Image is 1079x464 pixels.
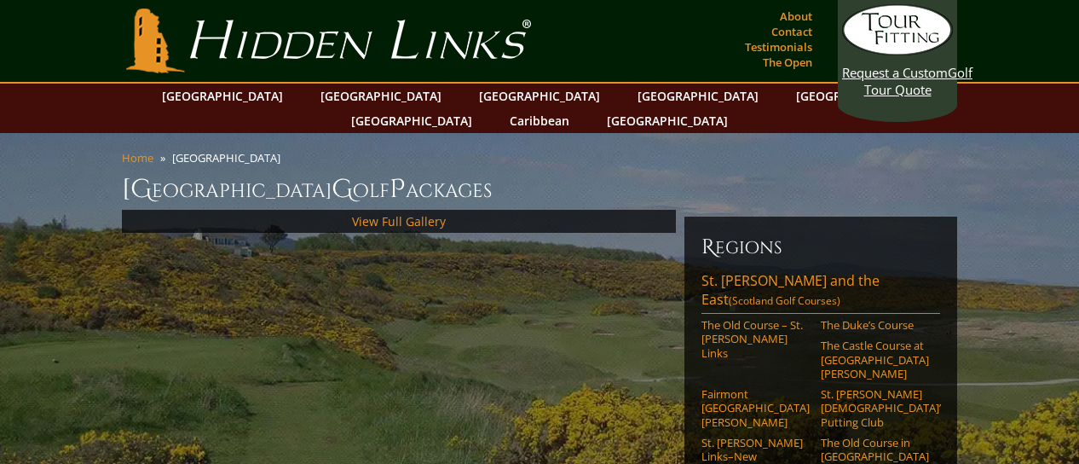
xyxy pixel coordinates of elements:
a: The Old Course – St. [PERSON_NAME] Links [701,318,810,360]
a: View Full Gallery [352,213,446,229]
a: [GEOGRAPHIC_DATA] [312,84,450,108]
a: [GEOGRAPHIC_DATA] [343,108,481,133]
a: The Castle Course at [GEOGRAPHIC_DATA][PERSON_NAME] [821,339,929,380]
a: Contact [767,20,816,43]
li: [GEOGRAPHIC_DATA] [172,150,287,165]
a: The Open [759,50,816,74]
a: [GEOGRAPHIC_DATA] [788,84,926,108]
a: Caribbean [501,108,578,133]
a: Testimonials [741,35,816,59]
a: [GEOGRAPHIC_DATA] [598,108,736,133]
span: (Scotland Golf Courses) [729,293,840,308]
span: P [389,172,406,206]
h6: Regions [701,234,940,261]
span: G [332,172,353,206]
h1: [GEOGRAPHIC_DATA] olf ackages [122,172,957,206]
a: Fairmont [GEOGRAPHIC_DATA][PERSON_NAME] [701,387,810,429]
a: About [776,4,816,28]
a: The Duke’s Course [821,318,929,332]
a: St. [PERSON_NAME] [DEMOGRAPHIC_DATA]’ Putting Club [821,387,929,429]
a: St. [PERSON_NAME] Links–New [701,436,810,464]
span: Request a Custom [842,64,948,81]
a: [GEOGRAPHIC_DATA] [153,84,291,108]
a: Request a CustomGolf Tour Quote [842,4,953,98]
a: St. [PERSON_NAME] and the East(Scotland Golf Courses) [701,271,940,314]
a: [GEOGRAPHIC_DATA] [629,84,767,108]
a: [GEOGRAPHIC_DATA] [470,84,609,108]
a: Home [122,150,153,165]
